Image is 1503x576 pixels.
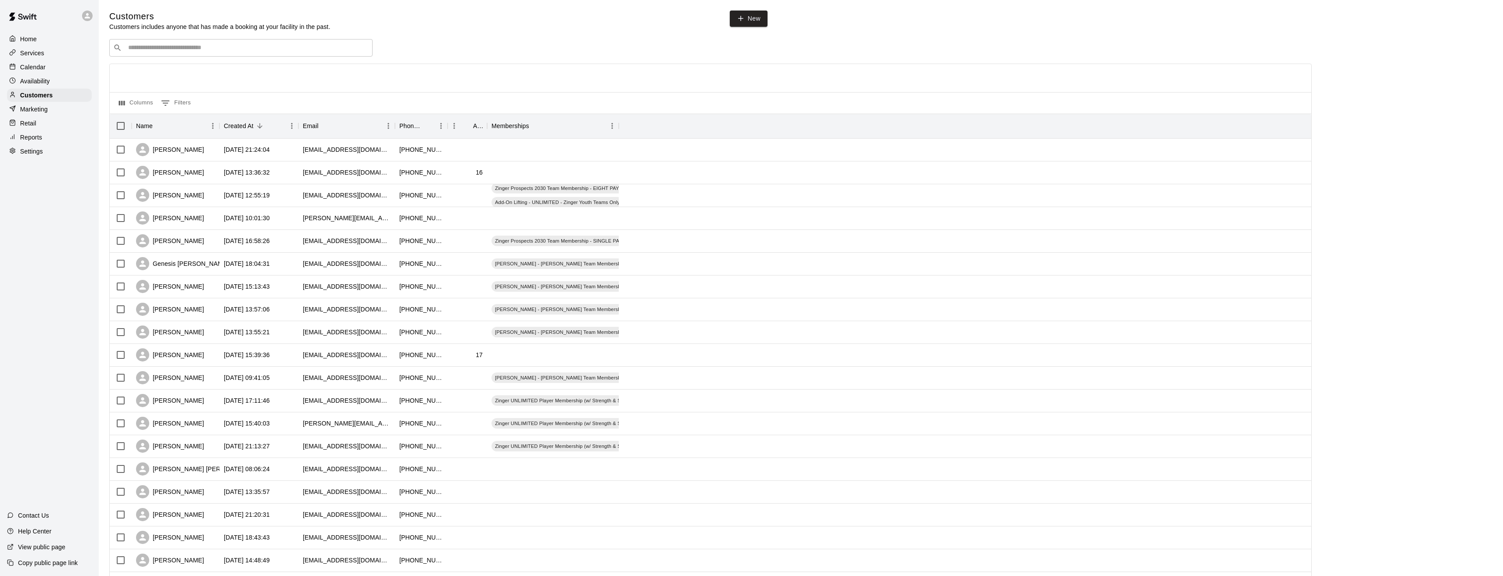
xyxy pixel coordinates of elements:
button: Sort [254,120,266,132]
div: 2025-07-23 08:06:24 [224,465,270,473]
div: Name [136,114,153,138]
div: +18154046381 [399,510,443,519]
p: Help Center [18,527,51,536]
button: Sort [422,120,434,132]
div: Age [473,114,483,138]
div: 2025-06-30 14:48:49 [224,556,270,565]
p: Customers [20,91,53,100]
div: Zinger UNLIMITED Player Membership (w/ Strength & Speed Training) - 6 Month Contract [491,395,700,406]
div: [PERSON_NAME] [PERSON_NAME] [136,462,257,476]
div: Retail [7,117,92,130]
div: +14804905550 [399,442,443,451]
span: Zinger UNLIMITED Player Membership (w/ Strength & Speed Training) - 6 Month Contract [491,443,700,450]
div: Zinger UNLIMITED Player Membership (w/ Strength & Speed Training) - 6 Month Contract [491,418,700,429]
div: jezra06@gmail.com [303,465,391,473]
p: Availability [20,77,50,86]
div: +14802255335 [399,328,443,336]
div: 2025-09-09 13:36:32 [224,168,270,177]
div: +16028287430 [399,351,443,359]
div: kellyweiss7@gmail.com [303,191,391,200]
p: Home [20,35,37,43]
div: 2025-07-08 21:20:31 [224,510,270,519]
a: Reports [7,131,92,144]
div: Services [7,47,92,60]
div: +16236932161 [399,305,443,314]
div: Phone Number [395,114,448,138]
div: 2025-09-03 13:57:06 [224,305,270,314]
p: Contact Us [18,511,49,520]
div: +14802822301 [399,533,443,542]
div: Zinger Prospects 2030 Team Membership - SINGLE PAY [491,236,626,246]
button: Select columns [117,96,155,110]
div: [PERSON_NAME] [136,485,204,498]
button: Show filters [159,96,193,110]
span: Zinger UNLIMITED Player Membership (w/ Strength & Speed Training) - 6 Month Contract [491,420,700,427]
button: Menu [606,119,619,132]
div: 17 [476,351,483,359]
div: [PERSON_NAME] [136,326,204,339]
div: pkgrof04@gmail.com [303,236,391,245]
div: +16026863116 [399,214,443,222]
div: Zinger Prospects 2030 Team Membership - EIGHT PAYMENTS OPTION [491,183,661,193]
div: +16024303388 [399,373,443,382]
div: +16025244774 [399,191,443,200]
div: 2025-07-09 13:35:57 [224,487,270,496]
div: +14803101677 [399,465,443,473]
div: 2025-08-28 15:39:36 [224,351,270,359]
p: Marketing [20,105,48,114]
div: Email [303,114,319,138]
div: kailersmith001@gmail.com [303,168,391,177]
p: Settings [20,147,43,156]
div: [PERSON_NAME] [136,280,204,293]
div: Add-On Lifting - UNLIMITED - Zinger Youth Teams Only [491,197,623,208]
div: +16027229098 [399,236,443,245]
button: Sort [153,120,165,132]
div: Created At [224,114,254,138]
div: jorman.dx@gmail.com [303,556,391,565]
p: Copy public page link [18,558,78,567]
span: Add-On Lifting - UNLIMITED - Zinger Youth Teams Only [491,199,623,206]
a: Home [7,32,92,46]
button: Sort [461,120,473,132]
button: Menu [285,119,298,132]
div: [PERSON_NAME] [136,531,204,544]
span: Zinger Prospects 2030 Team Membership - SINGLE PAY [491,237,626,244]
div: +14802025425 [399,396,443,405]
button: Menu [206,119,219,132]
div: 2025-09-04 18:04:31 [224,259,270,268]
button: Sort [529,120,542,132]
a: Calendar [7,61,92,74]
a: Settings [7,145,92,158]
div: 2025-09-03 15:13:43 [224,282,270,291]
div: [PERSON_NAME] [136,394,204,407]
a: Availability [7,75,92,88]
p: Retail [20,119,36,128]
div: rankian07@gmail.com [303,533,391,542]
div: 16 [476,168,483,177]
div: [PERSON_NAME] [136,166,204,179]
div: [PERSON_NAME] [136,303,204,316]
div: +14027069919 [399,168,443,177]
div: [PERSON_NAME] [136,234,204,247]
div: 2025-07-07 18:43:43 [224,533,270,542]
a: Marketing [7,103,92,116]
div: +15165437189 [399,556,443,565]
div: nicoleduggan99@gmail.com [303,396,391,405]
div: cwiseolson@gmail.com [303,442,391,451]
div: 2025-09-09 12:55:19 [224,191,270,200]
div: [PERSON_NAME] - [PERSON_NAME] Team Membership [491,304,628,315]
div: +16025703312 [399,145,443,154]
h5: Customers [109,11,330,22]
div: 2025-08-17 21:13:27 [224,442,270,451]
div: rnelson@heritagefo.com [303,373,391,382]
span: Zinger Prospects 2030 Team Membership - EIGHT PAYMENTS OPTION [491,185,661,192]
div: [PERSON_NAME] - [PERSON_NAME] Team Membership [491,327,628,337]
p: Reports [20,133,42,142]
p: Customers includes anyone that has made a booking at your facility in the past. [109,22,330,31]
div: lesleyfactor@gmail.com [303,328,391,336]
p: View public page [18,543,65,551]
div: 2025-08-26 17:11:46 [224,396,270,405]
